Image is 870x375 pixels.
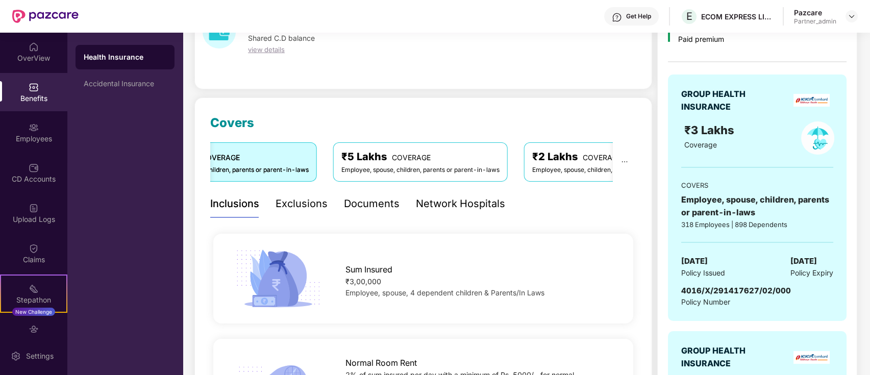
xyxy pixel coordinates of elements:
span: E [686,10,692,22]
div: Accidental Insurance [84,80,166,88]
img: svg+xml;base64,PHN2ZyBpZD0iSG9tZSIgeG1sbnM9Imh0dHA6Ly93d3cudzMub3JnLzIwMDAvc3ZnIiB3aWR0aD0iMjAiIG... [29,42,39,52]
div: ₹5 Lakhs [341,149,500,165]
span: ₹3 Lakhs [684,123,737,137]
div: Employee, spouse, children, parents or parent-in-laws [532,165,690,175]
img: svg+xml;base64,PHN2ZyBpZD0iSGVscC0zMngzMiIgeG1sbnM9Imh0dHA6Ly93d3cudzMub3JnLzIwMDAvc3ZnIiB3aWR0aD... [612,12,622,22]
div: Paid premium [678,35,800,44]
div: Get Help [626,12,651,20]
img: insurerLogo [793,351,830,364]
div: Pazcare [794,8,836,17]
span: Coverage [684,140,717,149]
div: Employee, spouse, children, parents or parent-in-laws [681,193,833,219]
span: Employee, spouse, 4 dependent children & Parents/In Laws [345,288,544,297]
div: 318 Employees | 898 Dependents [681,219,833,230]
img: svg+xml;base64,PHN2ZyBpZD0iRHJvcGRvd24tMzJ4MzIiIHhtbG5zPSJodHRwOi8vd3d3LnczLm9yZy8yMDAwL3N2ZyIgd2... [848,12,856,20]
span: ellipsis [621,158,628,165]
span: COVERAGE [392,153,431,162]
img: icon [232,246,324,310]
div: GROUP HEALTH INSURANCE [681,88,770,113]
span: Policy Expiry [790,267,833,279]
div: Documents [344,196,400,212]
div: ₹3 Lakhs [151,149,309,165]
img: svg+xml;base64,PHN2ZyBpZD0iQ2xhaW0iIHhtbG5zPSJodHRwOi8vd3d3LnczLm9yZy8yMDAwL3N2ZyIgd2lkdGg9IjIwIi... [29,243,39,254]
div: Health Insurance [84,52,166,62]
div: ECOM EXPRESS LIMITED [701,12,773,21]
span: COVERAGE [583,153,622,162]
div: GROUP HEALTH INSURANCE [681,344,770,370]
div: Stepathon [1,295,66,305]
img: insurerLogo [793,94,830,107]
img: svg+xml;base64,PHN2ZyBpZD0iQ0RfQWNjb3VudHMiIGRhdGEtbmFtZT0iQ0QgQWNjb3VudHMiIHhtbG5zPSJodHRwOi8vd3... [29,163,39,173]
span: [DATE] [790,255,817,267]
img: New Pazcare Logo [12,10,79,23]
div: Partner_admin [794,17,836,26]
span: Policy Number [681,297,730,306]
div: New Challenge [12,308,55,316]
div: Settings [23,351,57,361]
div: ₹2 Lakhs [532,149,690,165]
div: Network Hospitals [416,196,505,212]
img: svg+xml;base64,PHN2ZyBpZD0iQmVuZWZpdHMiIHhtbG5zPSJodHRwOi8vd3d3LnczLm9yZy8yMDAwL3N2ZyIgd2lkdGg9Ij... [29,82,39,92]
div: COVERS [681,180,833,190]
span: Sum Insured [345,263,392,276]
div: ₹3,00,000 [345,276,614,287]
img: policyIcon [801,121,834,155]
img: svg+xml;base64,PHN2ZyBpZD0iU2V0dGluZy0yMHgyMCIgeG1sbnM9Imh0dHA6Ly93d3cudzMub3JnLzIwMDAvc3ZnIiB3aW... [11,351,21,361]
img: svg+xml;base64,PHN2ZyBpZD0iVXBsb2FkX0xvZ3MiIGRhdGEtbmFtZT0iVXBsb2FkIExvZ3MiIHhtbG5zPSJodHRwOi8vd3... [29,203,39,213]
div: Exclusions [276,196,328,212]
span: 4016/X/291417627/02/000 [681,286,791,295]
span: COVERAGE [201,153,240,162]
span: Normal Room Rent [345,357,417,369]
button: ellipsis [613,142,636,181]
span: [DATE] [681,255,708,267]
span: view details [248,45,285,54]
div: Employee, spouse, children, parents or parent-in-laws [341,165,500,175]
span: Shared C.D balance [248,34,315,42]
span: Policy Issued [681,267,725,279]
span: Covers [210,115,254,130]
img: svg+xml;base64,PHN2ZyBpZD0iRW1wbG95ZWVzIiB4bWxucz0iaHR0cDovL3d3dy53My5vcmcvMjAwMC9zdmciIHdpZHRoPS... [29,122,39,133]
div: Employee, spouse, children, parents or parent-in-laws [151,165,309,175]
img: svg+xml;base64,PHN2ZyBpZD0iRW5kb3JzZW1lbnRzIiB4bWxucz0iaHR0cDovL3d3dy53My5vcmcvMjAwMC9zdmciIHdpZH... [29,324,39,334]
div: Inclusions [210,196,259,212]
img: svg+xml;base64,PHN2ZyB4bWxucz0iaHR0cDovL3d3dy53My5vcmcvMjAwMC9zdmciIHdpZHRoPSIyMSIgaGVpZ2h0PSIyMC... [29,284,39,294]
